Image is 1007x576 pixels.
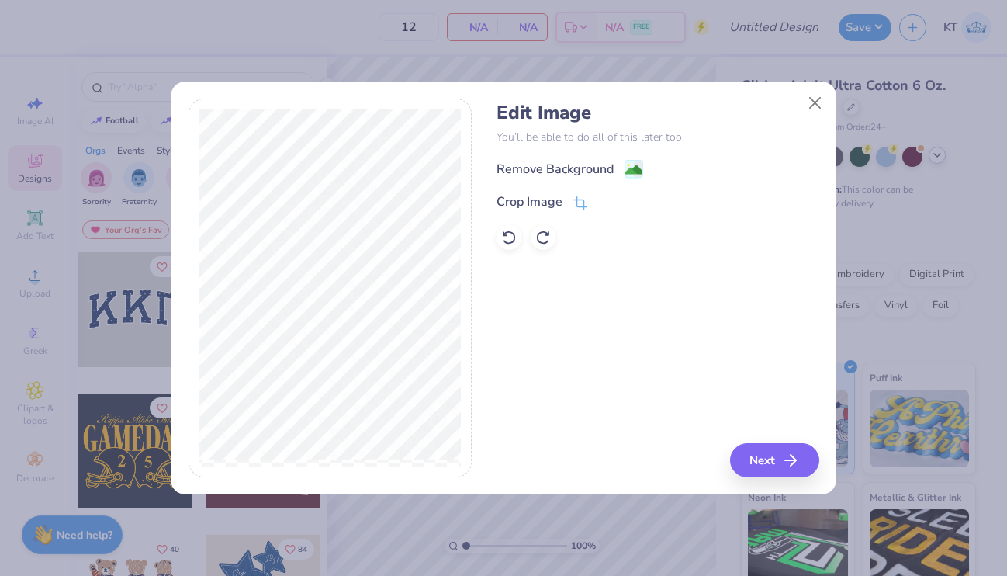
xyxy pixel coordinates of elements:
[497,102,818,124] h4: Edit Image
[497,193,562,211] div: Crop Image
[730,443,819,477] button: Next
[497,129,818,145] p: You’ll be able to do all of this later too.
[497,160,614,179] div: Remove Background
[801,88,830,117] button: Close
